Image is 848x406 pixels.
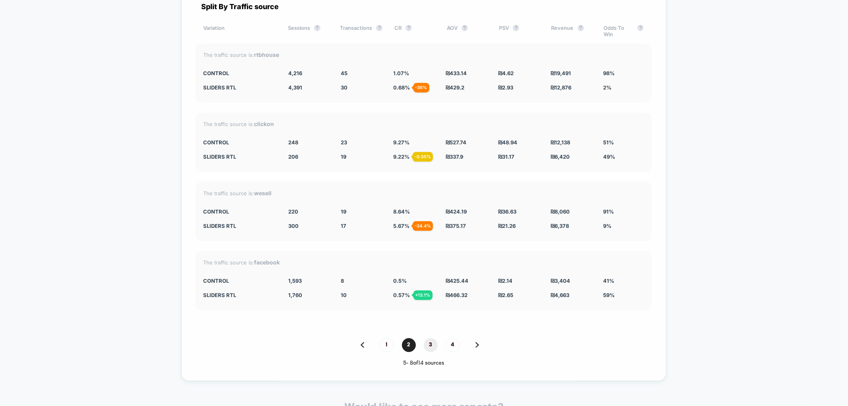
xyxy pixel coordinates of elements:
div: AOV [447,25,487,37]
span: ₪ 527.74 [446,139,466,146]
div: The traffic source is: [204,51,644,58]
div: CONTROL [204,139,277,146]
div: Transactions [340,25,382,37]
div: - 0.55 % [413,152,433,161]
span: ₪ 337.9 [446,153,463,160]
div: Split By Traffic source [196,2,652,11]
span: 8.64 % [393,208,410,215]
span: ₪ 6,420 [551,153,570,160]
span: ₪ 2.14 [498,278,512,284]
div: Revenue [551,25,592,37]
span: ₪ 425.44 [446,278,468,284]
span: 30 [341,84,347,91]
button: ? [637,25,644,31]
span: 2 [402,338,416,352]
span: 10 [341,292,347,298]
div: CONTROL [204,208,277,215]
div: The traffic source is: [204,120,644,127]
span: ₪ 6,378 [551,223,569,229]
span: 220 [288,208,298,215]
span: 300 [288,223,299,229]
span: ₪ 4.62 [498,70,514,76]
div: 59% [603,292,644,298]
span: 1,760 [288,292,302,298]
span: 9.22 % [393,153,409,160]
span: ₪ 2.93 [498,84,513,91]
div: PSV [499,25,539,37]
div: 41% [603,278,644,284]
div: Sliders RTL [204,223,277,229]
span: ₪ 2.65 [498,292,513,298]
span: ₪ 429.2 [446,84,464,91]
div: Odds To Win [603,25,644,37]
div: 9% [603,223,644,229]
div: 5 - 8 of 14 sources [196,360,652,367]
span: ₪ 466.32 [446,292,468,298]
span: 45 [341,70,347,76]
span: ₪ 433.14 [446,70,467,76]
span: 248 [288,139,298,146]
span: 4 [446,338,460,352]
span: 0.5 % [393,278,407,284]
button: ? [513,25,519,31]
div: Variation [204,25,276,37]
div: Sliders RTL [204,84,277,91]
span: 4,391 [288,84,302,91]
div: The traffic source is: [204,259,644,266]
span: 19 [341,208,346,215]
span: 206 [288,153,298,160]
span: 8 [341,278,344,284]
button: ? [462,25,468,31]
span: 0.68 % [393,84,410,91]
img: pagination forward [475,342,479,348]
div: Sliders RTL [204,292,277,298]
button: ? [314,25,320,31]
span: ₪ 375.17 [446,223,466,229]
button: ? [578,25,584,31]
strong: clickon [254,120,274,127]
span: 17 [341,223,346,229]
span: ₪ 12,876 [551,84,571,91]
strong: rtbhouse [254,51,279,58]
span: ₪ 31.17 [498,153,514,160]
span: ₪ 8,060 [551,208,570,215]
div: 2% [603,84,644,91]
div: CONTROL [204,278,277,284]
span: 0.57 % [393,292,410,298]
span: 1 [380,338,394,352]
button: ? [376,25,382,31]
div: + 13.1 % [413,290,433,300]
span: ₪ 3,404 [551,278,570,284]
span: ₪ 424.19 [446,208,467,215]
div: - 36 % [413,83,429,92]
span: 4,216 [288,70,302,76]
span: ₪ 36.63 [498,208,516,215]
div: - 34.4 % [413,221,433,231]
div: 98% [603,70,644,76]
span: ₪ 12,138 [551,139,570,146]
div: 49% [603,153,644,160]
span: ₪ 21.26 [498,223,516,229]
div: CR [394,25,435,37]
div: The traffic source is: [204,190,644,196]
img: pagination back [361,342,364,348]
span: 5.67 % [393,223,409,229]
span: 19 [341,153,346,160]
strong: facebook [254,259,280,266]
div: 51% [603,139,644,146]
span: 9.27 % [393,139,409,146]
span: ₪ 4,663 [551,292,569,298]
button: ? [406,25,412,31]
div: Sliders RTL [204,153,277,160]
span: ₪ 19,491 [551,70,571,76]
span: 23 [341,139,347,146]
span: 1,593 [288,278,302,284]
div: CONTROL [204,70,277,76]
span: 1.07 % [393,70,409,76]
span: 3 [424,338,438,352]
span: ₪ 48.94 [498,139,517,146]
div: 91% [603,208,644,215]
div: Sessions [288,25,328,37]
strong: wesell [254,190,272,196]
